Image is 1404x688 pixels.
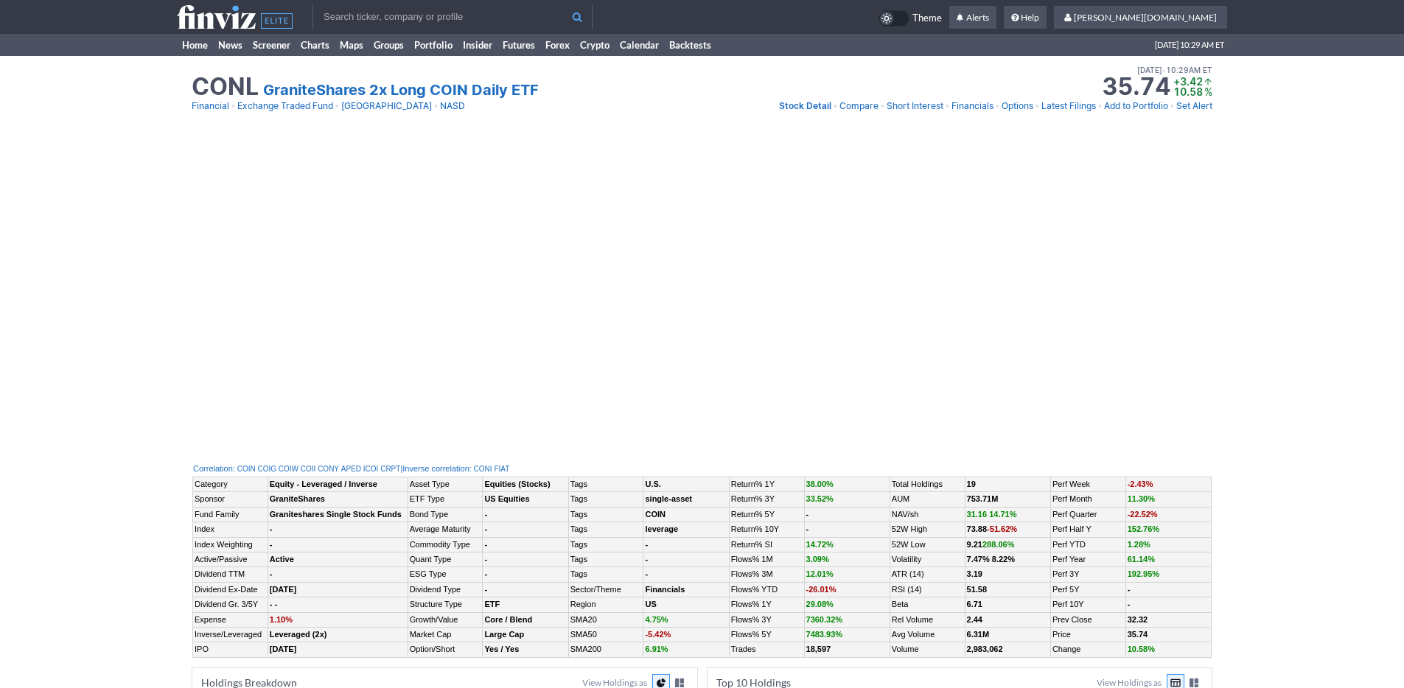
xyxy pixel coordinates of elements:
td: SMA200 [568,642,643,657]
span: 288.06% [982,540,1014,549]
a: CRPT [380,464,400,474]
a: single-asset [645,494,692,503]
span: Latest Filings [1041,100,1096,111]
a: Home [177,34,213,56]
b: U.S. [645,480,660,488]
span: 4.75% [645,615,668,624]
a: COIN [237,464,256,474]
b: 73.88 [967,524,1018,533]
b: - [270,569,273,578]
a: Crypto [575,34,615,56]
a: Portfolio [409,34,458,56]
td: IPO [193,642,268,657]
td: Perf YTD [1050,537,1125,552]
td: Index [193,522,268,537]
span: +3.42 [1173,75,1203,88]
b: Financials [645,585,685,594]
b: [DATE] [270,645,296,653]
a: Options [1002,99,1033,113]
b: Active [270,555,294,564]
span: 3.09% [806,555,829,564]
span: • [880,99,885,113]
span: • [1162,63,1166,77]
span: 61.14% [1128,555,1155,564]
span: • [1035,99,1040,113]
td: Flows% 1M [729,552,804,566]
span: • [1170,99,1175,113]
a: Compare [839,99,879,113]
span: 38.00% [806,480,834,488]
b: Core / Blend [484,615,532,624]
td: Inverse/Leveraged [193,627,268,642]
b: Equity - Leveraged / Inverse [270,480,377,488]
span: -5.42% [645,630,671,639]
a: Calendar [615,34,664,56]
td: Average Maturity [408,522,483,537]
a: Stock Detail [779,99,831,113]
a: Financial [192,99,229,113]
a: Futures [497,34,540,56]
td: Perf 10Y [1050,597,1125,612]
a: - - [270,600,277,608]
a: Exchange Traded Fund [237,99,333,113]
span: • [335,99,340,113]
td: Perf Week [1050,477,1125,492]
b: US Equities [484,494,529,503]
small: 7.47% 8.22% [967,555,1015,564]
td: Bond Type [408,507,483,522]
td: Change [1050,642,1125,657]
a: Charts [296,34,335,56]
a: Forex [540,34,575,56]
b: 18,597 [806,645,831,653]
td: Perf Year [1050,552,1125,566]
a: Correlation [193,464,233,473]
a: FIAT [494,464,509,474]
b: 6.31M [967,630,990,639]
td: Structure Type [408,597,483,612]
b: - [270,540,273,549]
span: 31.16 [967,510,988,519]
b: 19 [967,480,976,488]
b: - [806,510,809,519]
b: Large Cap [484,630,524,639]
a: Set Alert [1176,99,1212,113]
b: - [1128,600,1131,608]
span: • [833,99,838,113]
td: SMA50 [568,627,643,642]
td: Tags [568,522,643,537]
td: Flows% YTD [729,582,804,597]
a: [PERSON_NAME][DOMAIN_NAME] [1054,6,1227,29]
span: 33.52% [806,494,834,503]
small: Yes / Yes [484,645,519,653]
span: 152.76% [1128,524,1159,533]
td: Return% SI [729,537,804,552]
td: Avg Volume [890,627,965,642]
a: Add to Portfolio [1104,99,1168,113]
h1: CONL [192,75,259,99]
a: Dividend TTM [195,569,245,578]
b: - [645,569,648,578]
b: - [484,524,487,533]
td: AUM [890,492,965,507]
td: Perf Month [1050,492,1125,507]
span: 14.72% [806,540,834,549]
span: • [945,99,950,113]
td: Perf Quarter [1050,507,1125,522]
a: leverage [645,524,678,533]
b: 35.74 [1128,630,1148,639]
span: • [433,99,439,113]
a: Help [1004,6,1047,29]
span: 10.58% [1128,645,1155,653]
span: [DATE] 10:29AM ET [1137,63,1212,77]
b: - [484,555,487,564]
strong: 35.74 [1102,75,1170,99]
a: Insider [458,34,497,56]
a: [DATE] [270,585,296,594]
a: Dividend Ex-Date [195,585,258,594]
a: COIW [279,464,298,474]
a: Groups [369,34,409,56]
a: APED [341,464,361,474]
td: Flows% 5Y [729,627,804,642]
td: Asset Type [408,477,483,492]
